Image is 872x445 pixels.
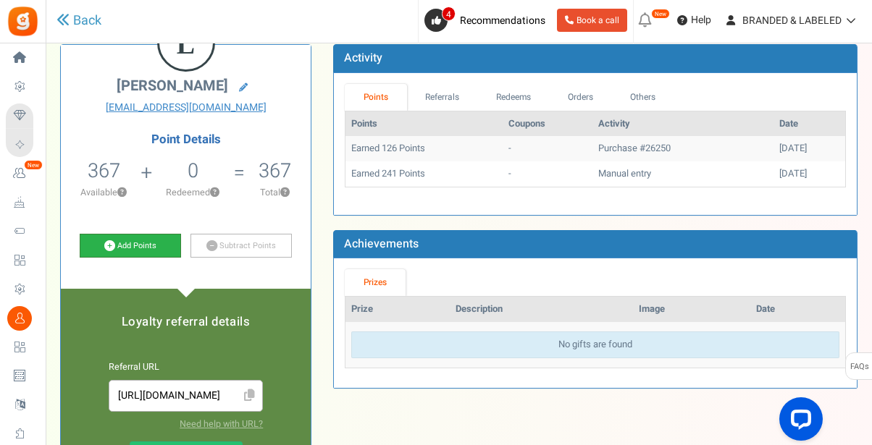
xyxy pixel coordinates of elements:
[154,186,232,199] p: Redeemed
[779,142,839,156] div: [DATE]
[750,297,845,322] th: Date
[651,9,670,19] em: New
[56,12,101,30] a: Back
[774,111,845,137] th: Date
[180,418,263,431] a: Need help with URL?
[345,161,503,187] td: Earned 241 Points
[24,160,43,170] em: New
[592,111,774,137] th: Activity
[450,297,633,322] th: Description
[633,297,750,322] th: Image
[503,136,592,161] td: -
[190,234,292,258] a: Subtract Points
[188,160,198,182] h5: 0
[345,136,503,161] td: Earned 126 Points
[68,186,139,199] p: Available
[345,297,450,322] th: Prize
[503,111,592,137] th: Coupons
[72,101,300,115] a: [EMAIL_ADDRESS][DOMAIN_NAME]
[687,13,711,27] span: Help
[259,160,291,182] h5: 367
[460,13,545,28] span: Recommendations
[117,75,228,96] span: [PERSON_NAME]
[344,49,382,67] b: Activity
[598,166,651,180] span: Manual entry
[345,111,503,137] th: Points
[424,9,551,32] a: 4 Recommendations
[238,383,261,409] span: Click to Copy
[742,13,842,28] span: BRANDED & LABELED
[7,5,39,38] img: Gratisfaction
[850,353,869,381] span: FAQs
[246,186,303,199] p: Total
[442,7,456,21] span: 4
[477,84,550,111] a: Redeems
[779,167,839,181] div: [DATE]
[612,84,674,111] a: Others
[80,234,181,258] a: Add Points
[210,188,219,198] button: ?
[159,16,213,72] figcaption: L
[671,9,717,32] a: Help
[345,84,407,111] a: Points
[61,133,311,146] h4: Point Details
[88,156,120,185] span: 367
[592,136,774,161] td: Purchase #26250
[6,161,39,186] a: New
[344,235,419,253] b: Achievements
[557,9,627,32] a: Book a call
[280,188,290,198] button: ?
[117,188,127,198] button: ?
[345,269,406,296] a: Prizes
[109,363,264,373] h6: Referral URL
[75,315,296,329] h5: Loyalty referral details
[550,84,612,111] a: Orders
[407,84,478,111] a: Referrals
[503,161,592,187] td: -
[351,331,839,358] div: No gifts are found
